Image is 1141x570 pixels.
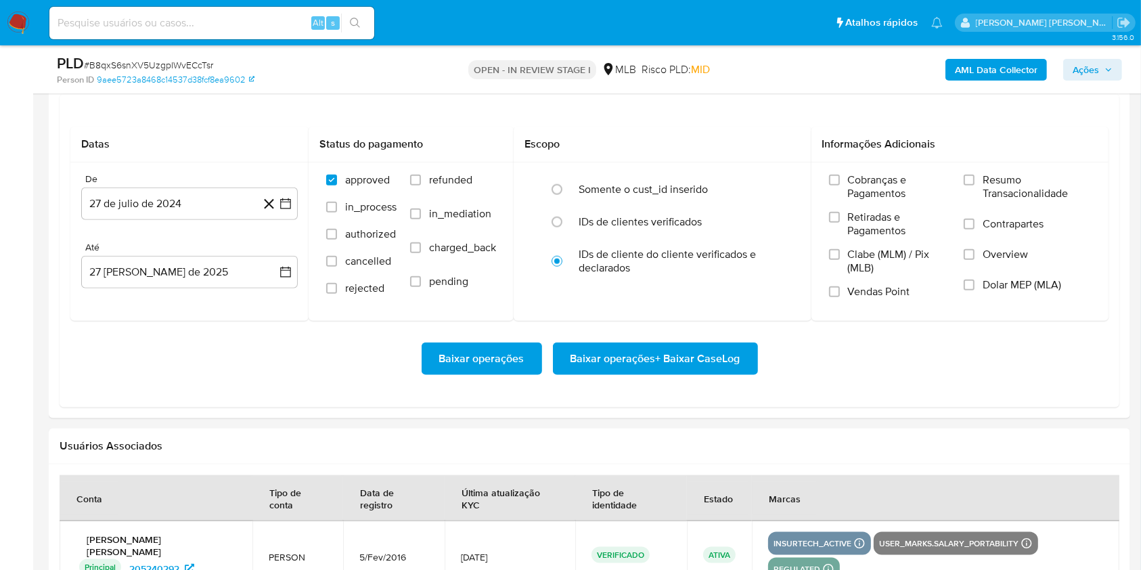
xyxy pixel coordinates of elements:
[691,62,710,77] span: MID
[955,59,1037,81] b: AML Data Collector
[1063,59,1122,81] button: Ações
[845,16,918,30] span: Atalhos rápidos
[642,62,710,77] span: Risco PLD:
[84,58,213,72] span: # B8qxS6snXV5UzgpIWvECcTsr
[468,60,596,79] p: OPEN - IN REVIEW STAGE I
[57,74,94,86] b: Person ID
[341,14,369,32] button: search-icon
[57,52,84,74] b: PLD
[931,17,943,28] a: Notificações
[976,16,1113,29] p: carla.siqueira@mercadolivre.com
[945,59,1047,81] button: AML Data Collector
[1073,59,1099,81] span: Ações
[313,16,323,29] span: Alt
[1117,16,1131,30] a: Sair
[1112,32,1134,43] span: 3.156.0
[49,14,374,32] input: Pesquise usuários ou casos...
[331,16,335,29] span: s
[602,62,636,77] div: MLB
[97,74,254,86] a: 9aee5723a8468c14537d38fcf8ea9602
[60,439,1119,453] h2: Usuários Associados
